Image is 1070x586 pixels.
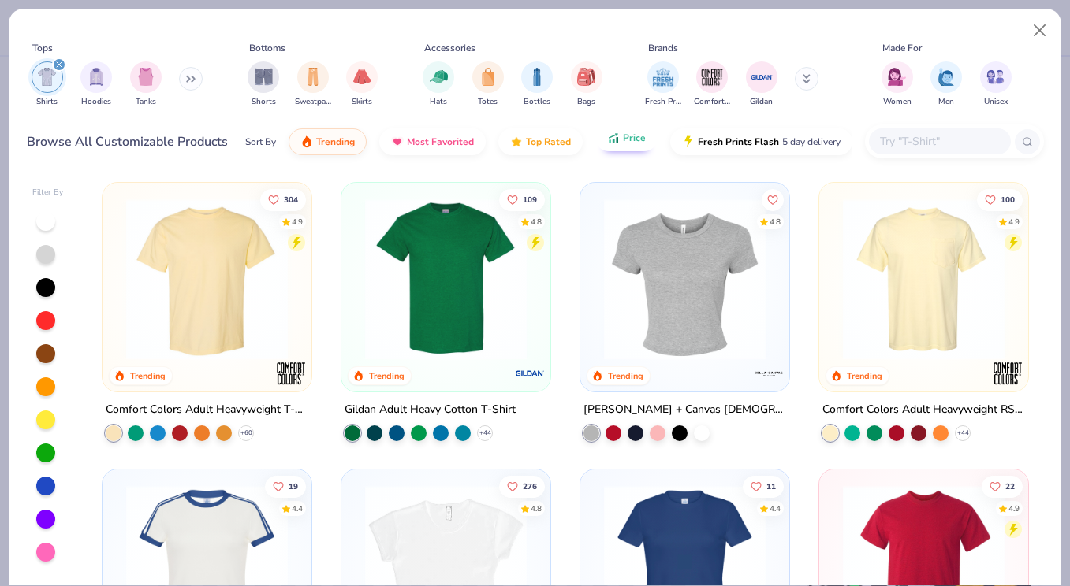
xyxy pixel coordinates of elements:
button: Trending [289,128,367,155]
span: Unisex [984,96,1008,108]
div: Sort By [245,135,276,149]
div: filter for Totes [472,61,504,108]
span: + 44 [957,428,969,438]
img: db319196-8705-402d-8b46-62aaa07ed94f [357,198,535,360]
span: 22 [1005,482,1015,490]
img: Hats Image [430,68,448,86]
div: Made For [882,41,922,55]
span: Bottles [524,96,550,108]
div: Bottoms [249,41,285,55]
button: filter button [694,61,730,108]
div: [PERSON_NAME] + Canvas [DEMOGRAPHIC_DATA]' Micro Ribbed Baby Tee [583,400,786,420]
span: 109 [523,195,537,203]
span: 5 day delivery [782,133,841,151]
img: Fresh Prints Image [651,65,675,89]
button: Like [977,188,1023,210]
img: TopRated.gif [510,135,523,148]
img: Comfort Colors Image [700,65,724,89]
div: filter for Hoodies [80,61,112,108]
div: 4.4 [770,503,781,514]
span: Bags [577,96,595,108]
img: Shorts Image [255,68,273,86]
span: 276 [523,482,537,490]
img: Men Image [938,68,955,86]
div: filter for Bottles [521,61,553,108]
button: filter button [80,61,112,108]
span: Top Rated [526,135,571,148]
div: filter for Shirts [32,61,63,108]
button: Like [265,475,306,497]
span: Trending [316,135,355,148]
div: filter for Women [882,61,913,108]
div: filter for Unisex [980,61,1012,108]
button: filter button [521,61,553,108]
span: Shirts [36,96,58,108]
div: Filter By [32,187,64,198]
div: 4.9 [1008,503,1020,514]
span: 11 [766,482,776,490]
span: + 44 [479,428,491,438]
button: filter button [571,61,602,108]
img: Tanks Image [137,68,155,86]
img: Bella + Canvas logo [753,358,785,389]
div: Comfort Colors Adult Heavyweight T-Shirt [106,400,308,420]
img: Bottles Image [528,68,546,86]
div: filter for Fresh Prints [645,61,681,108]
span: Sweatpants [295,96,331,108]
span: Fresh Prints [645,96,681,108]
span: 100 [1001,195,1015,203]
div: Gildan Adult Heavy Cotton T-Shirt [345,400,516,420]
div: filter for Bags [571,61,602,108]
div: filter for Tanks [130,61,162,108]
div: 4.4 [292,503,303,514]
img: 029b8af0-80e6-406f-9fdc-fdf898547912 [118,198,296,360]
button: Most Favorited [379,128,486,155]
img: Comfort Colors logo [992,358,1023,389]
img: Shirts Image [38,68,56,86]
img: Hoodies Image [88,68,105,86]
button: Top Rated [498,128,583,155]
img: Skirts Image [353,68,371,86]
span: Tanks [136,96,156,108]
div: filter for Skirts [346,61,378,108]
img: Sweatpants Image [304,68,322,86]
img: most_fav.gif [391,135,404,148]
img: flash.gif [682,135,695,148]
button: filter button [423,61,454,108]
div: 4.8 [531,216,542,228]
button: filter button [32,61,63,108]
span: Comfort Colors [694,96,730,108]
div: filter for Shorts [248,61,279,108]
div: Brands [648,41,678,55]
img: Women Image [888,68,906,86]
span: Hoodies [81,96,111,108]
div: 4.8 [770,216,781,228]
span: Shorts [252,96,276,108]
span: Men [938,96,954,108]
div: Comfort Colors Adult Heavyweight RS Pocket T-Shirt [822,400,1025,420]
img: aa15adeb-cc10-480b-b531-6e6e449d5067 [596,198,774,360]
span: Skirts [352,96,372,108]
button: Like [743,475,784,497]
input: Try "T-Shirt" [878,132,1000,150]
button: filter button [248,61,279,108]
span: Gildan [750,96,773,108]
button: filter button [346,61,378,108]
div: 4.9 [1008,216,1020,228]
span: Totes [478,96,498,108]
div: filter for Sweatpants [295,61,331,108]
button: Like [499,188,545,210]
span: Hats [430,96,447,108]
button: Like [499,475,545,497]
div: 4.9 [292,216,303,228]
div: filter for Comfort Colors [694,61,730,108]
button: filter button [295,61,331,108]
span: Fresh Prints Flash [698,135,779,148]
div: Tops [32,41,53,55]
img: Bags Image [577,68,595,86]
span: 304 [284,195,298,203]
div: Accessories [424,41,475,55]
span: + 60 [240,428,252,438]
button: Like [762,188,784,210]
div: filter for Men [930,61,962,108]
